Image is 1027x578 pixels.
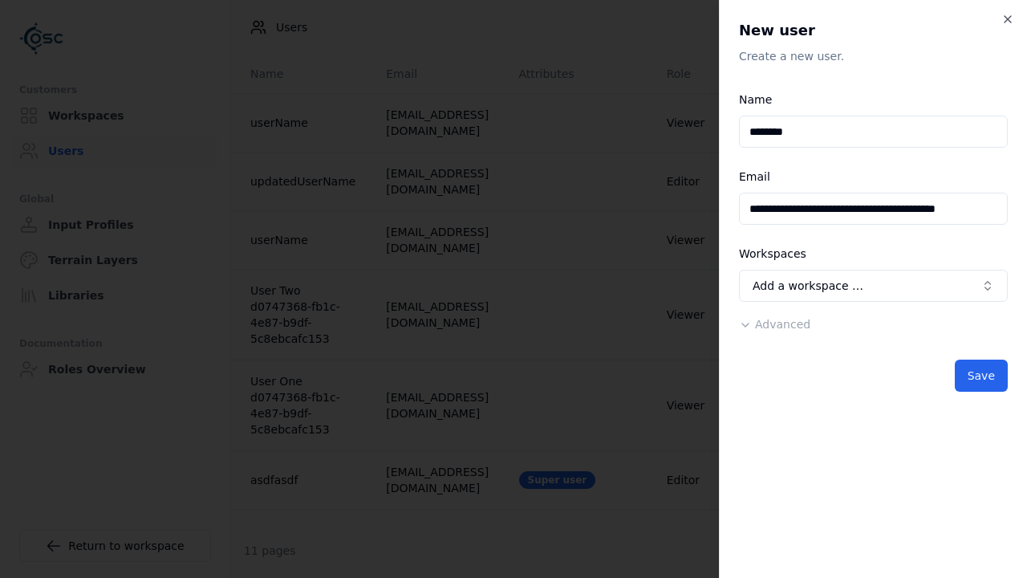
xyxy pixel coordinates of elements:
label: Name [739,93,772,106]
label: Workspaces [739,247,806,260]
label: Email [739,170,770,183]
button: Save [955,360,1008,392]
span: Add a workspace … [753,278,863,294]
span: Advanced [755,318,810,331]
h2: New user [739,19,1008,42]
p: Create a new user. [739,48,1008,64]
button: Advanced [739,316,810,332]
